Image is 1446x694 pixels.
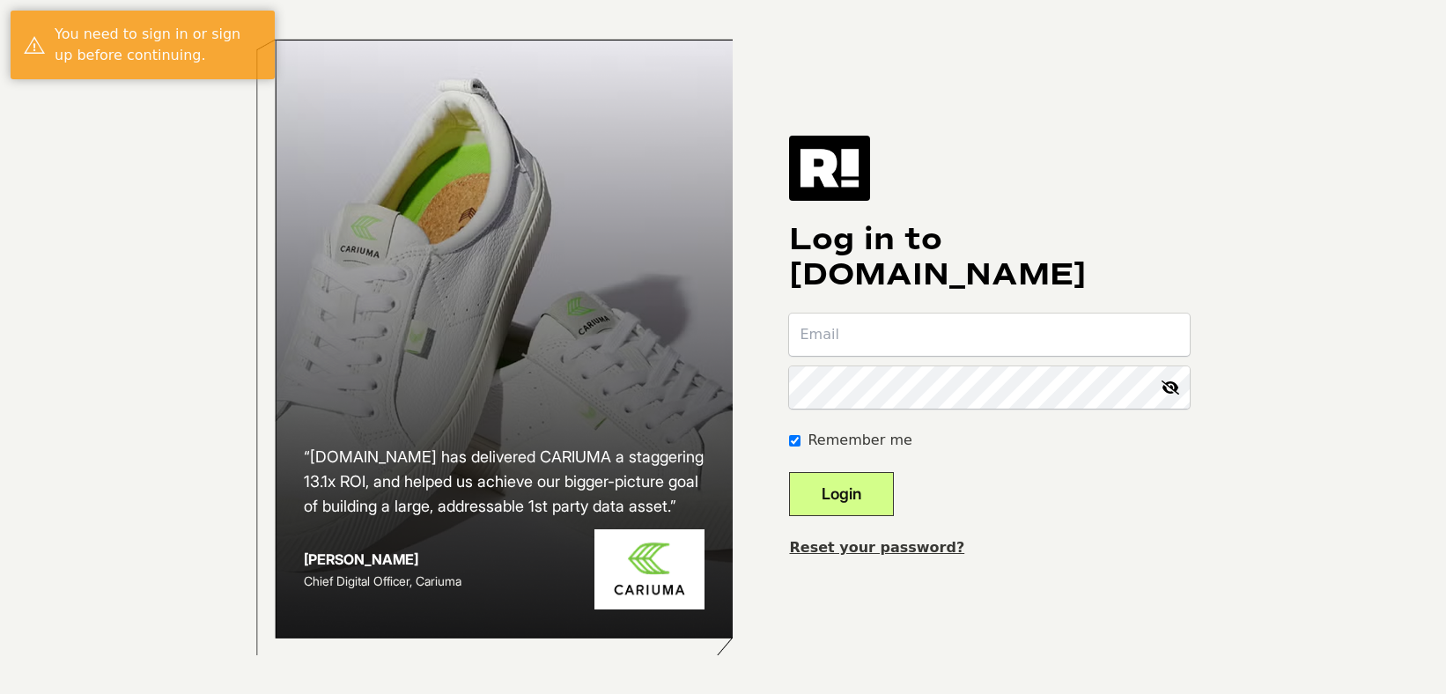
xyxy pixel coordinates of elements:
[789,472,894,516] button: Login
[304,445,705,519] h2: “[DOMAIN_NAME] has delivered CARIUMA a staggering 13.1x ROI, and helped us achieve our bigger-pic...
[789,314,1190,356] input: Email
[808,430,911,451] label: Remember me
[55,24,262,66] div: You need to sign in or sign up before continuing.
[304,573,461,588] span: Chief Digital Officer, Cariuma
[789,222,1190,292] h1: Log in to [DOMAIN_NAME]
[304,550,418,568] strong: [PERSON_NAME]
[594,529,705,609] img: Cariuma
[789,136,870,201] img: Retention.com
[789,539,964,556] a: Reset your password?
